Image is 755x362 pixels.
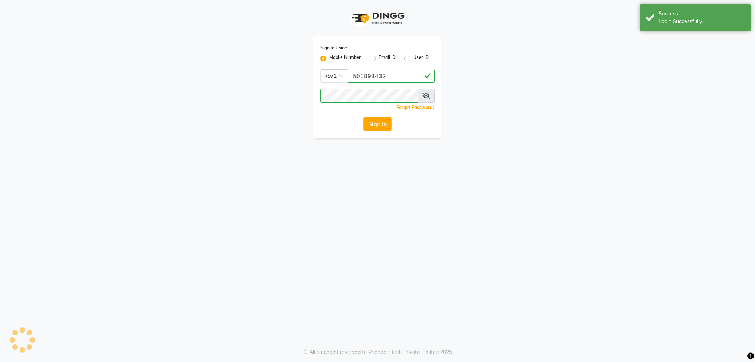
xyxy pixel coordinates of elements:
label: Mobile Number [329,54,361,63]
input: Username [348,69,435,83]
div: Success [658,10,745,18]
div: Login Successfully. [658,18,745,25]
a: Forgot Password? [396,105,435,110]
img: logo1.svg [348,7,407,29]
button: Sign In [363,117,392,131]
label: Email ID [379,54,396,63]
label: User ID [413,54,429,63]
input: Username [320,89,418,103]
label: Sign In Using: [320,45,348,51]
